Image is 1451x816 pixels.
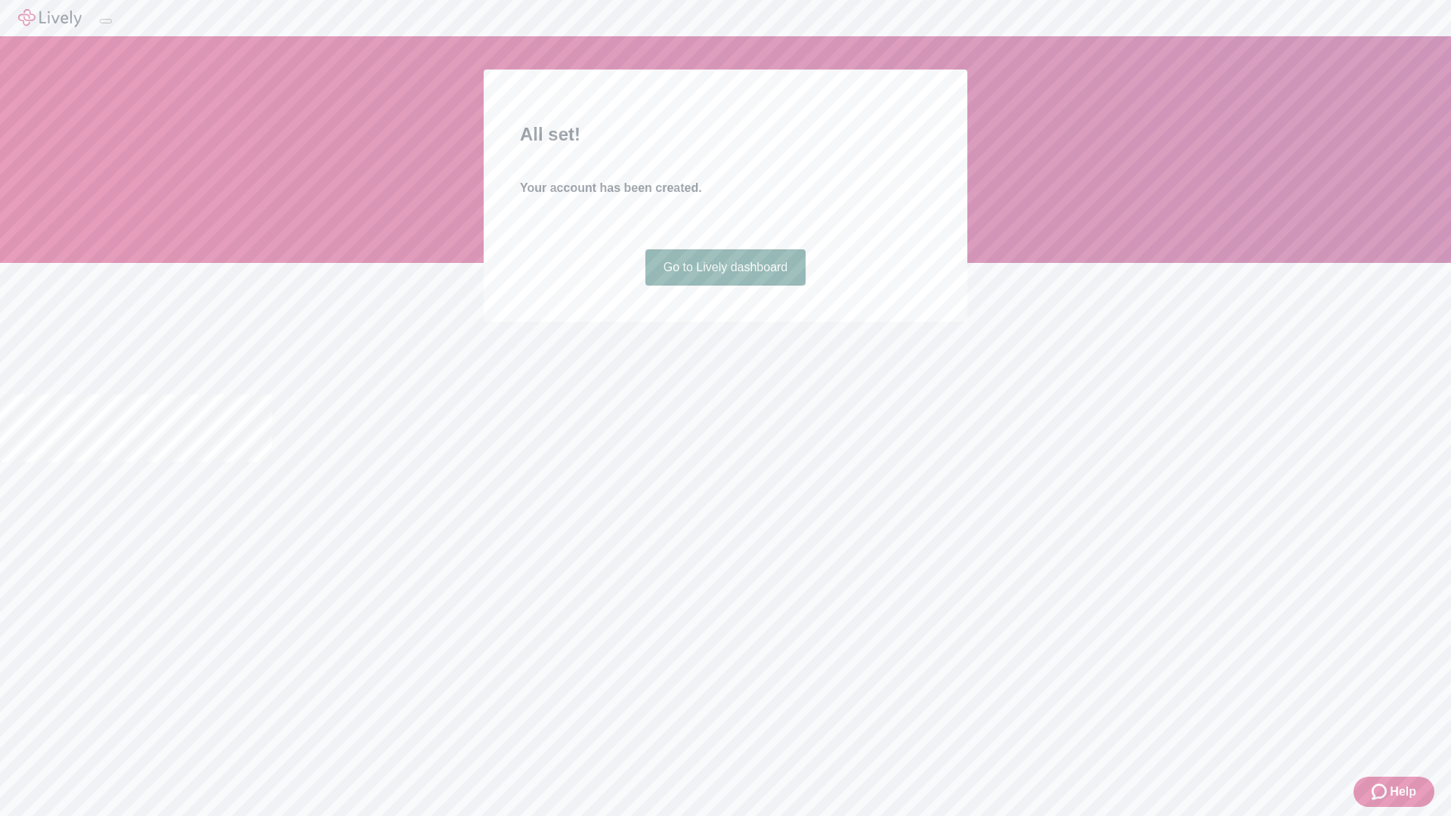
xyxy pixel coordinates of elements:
[520,121,931,148] h2: All set!
[1372,783,1390,801] svg: Zendesk support icon
[1354,777,1434,807] button: Zendesk support iconHelp
[520,179,931,197] h4: Your account has been created.
[1390,783,1416,801] span: Help
[100,19,112,23] button: Log out
[645,249,806,286] a: Go to Lively dashboard
[18,9,82,27] img: Lively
